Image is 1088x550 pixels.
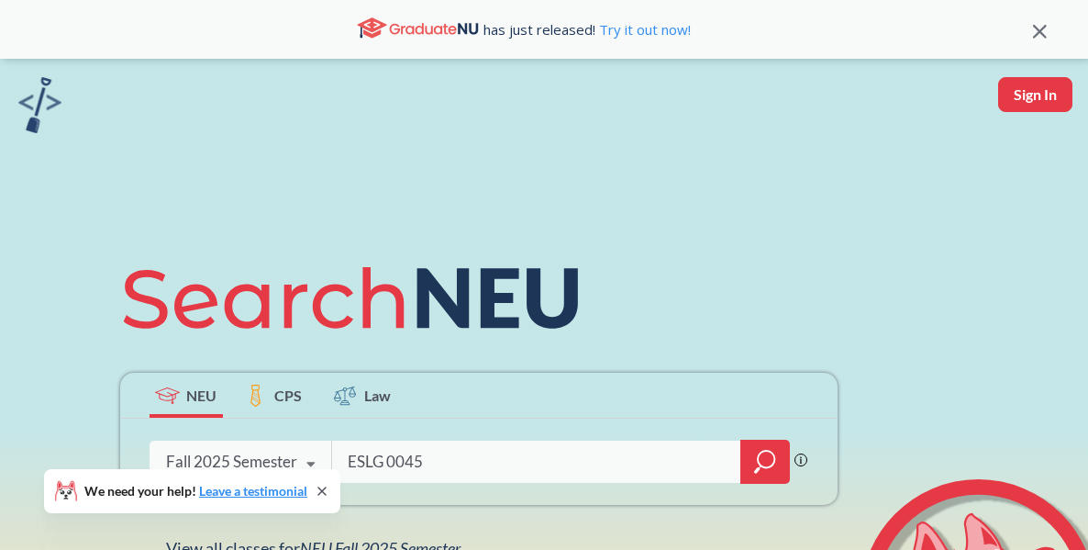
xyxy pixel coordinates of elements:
[18,77,61,133] img: sandbox logo
[18,77,61,139] a: sandbox logo
[199,483,307,499] a: Leave a testimonial
[1014,85,1057,103] span: Sign In
[84,483,196,499] span: We need your help!
[595,20,691,39] a: Try it out now!
[998,77,1072,112] button: Sign In
[740,440,790,484] div: magnifying glass
[274,387,302,404] span: CPS
[754,449,776,475] svg: magnifying glass
[346,443,727,481] input: Class, professor, course number, "phrase"
[166,452,297,471] span: Fall 2025 Semester
[599,20,691,39] span: Try it out now!
[364,387,391,404] span: Law
[186,387,216,404] span: NEU
[483,20,595,39] span: has just released!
